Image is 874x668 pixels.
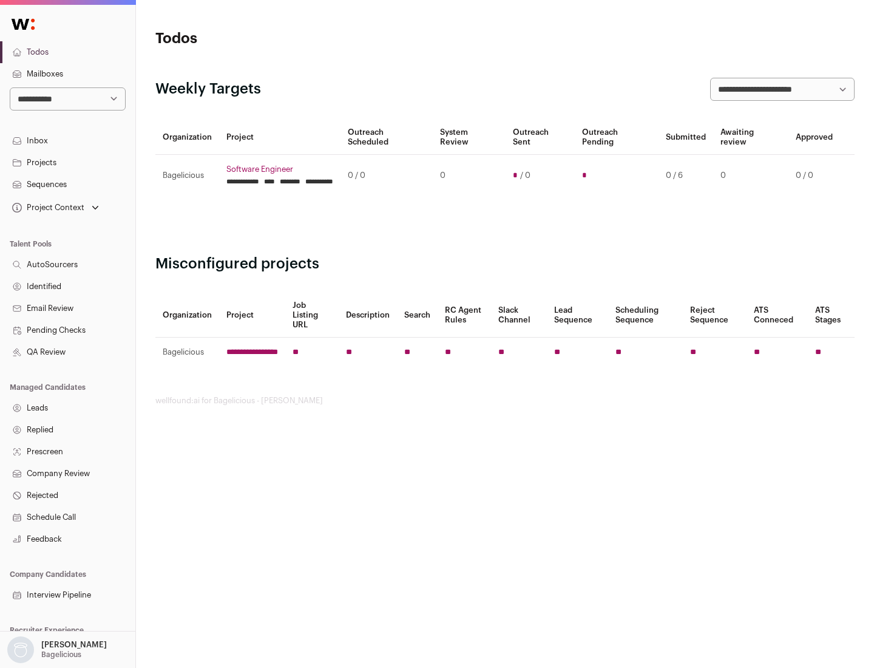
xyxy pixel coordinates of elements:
[10,203,84,213] div: Project Context
[340,155,433,197] td: 0 / 0
[788,155,840,197] td: 0 / 0
[397,293,438,338] th: Search
[155,396,855,406] footer: wellfound:ai for Bagelicious - [PERSON_NAME]
[219,120,340,155] th: Project
[155,155,219,197] td: Bagelicious
[659,120,713,155] th: Submitted
[155,254,855,274] h2: Misconfigured projects
[226,165,333,174] a: Software Engineer
[808,293,855,338] th: ATS Stages
[155,29,388,49] h1: Todos
[438,293,490,338] th: RC Agent Rules
[683,293,747,338] th: Reject Sequence
[713,120,788,155] th: Awaiting review
[747,293,807,338] th: ATS Conneced
[491,293,547,338] th: Slack Channel
[155,293,219,338] th: Organization
[340,120,433,155] th: Outreach Scheduled
[219,293,285,338] th: Project
[575,120,658,155] th: Outreach Pending
[285,293,339,338] th: Job Listing URL
[506,120,575,155] th: Outreach Sent
[608,293,683,338] th: Scheduling Sequence
[433,120,505,155] th: System Review
[5,636,109,663] button: Open dropdown
[155,120,219,155] th: Organization
[10,199,101,216] button: Open dropdown
[339,293,397,338] th: Description
[155,338,219,367] td: Bagelicious
[155,80,261,99] h2: Weekly Targets
[5,12,41,36] img: Wellfound
[659,155,713,197] td: 0 / 6
[41,640,107,650] p: [PERSON_NAME]
[547,293,608,338] th: Lead Sequence
[520,171,530,180] span: / 0
[7,636,34,663] img: nopic.png
[41,650,81,659] p: Bagelicious
[433,155,505,197] td: 0
[713,155,788,197] td: 0
[788,120,840,155] th: Approved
